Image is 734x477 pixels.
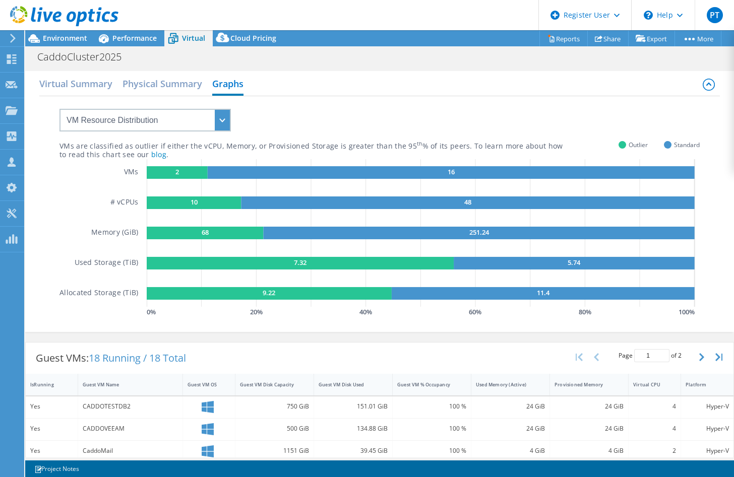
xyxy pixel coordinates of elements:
div: Guest VM Name [83,381,166,388]
div: 2 [633,445,676,456]
a: Project Notes [27,462,86,475]
text: 16 [447,167,454,176]
div: VMs are classified as outlier if either the vCPU, Memory, or Provisioned Storage is greater than ... [59,142,619,151]
div: 4 [633,423,676,434]
div: Platform [686,381,717,388]
div: Provisioned Memory [555,381,611,388]
h2: Physical Summary [123,74,202,94]
div: IsRunning [30,381,61,388]
span: Performance [112,33,157,43]
span: PT [707,7,723,23]
a: Export [628,31,675,46]
span: Environment [43,33,87,43]
h5: Memory (GiB) [91,227,138,239]
div: Hyper-V [686,401,729,412]
div: 4 GiB [555,445,624,456]
a: blog [151,150,166,159]
div: 100 % [397,445,466,456]
div: CaddoMail [83,445,178,456]
div: 24 GiB [555,423,624,434]
a: More [675,31,721,46]
span: 18 Running / 18 Total [89,351,186,365]
h1: CaddoCluster2025 [33,51,137,62]
div: CADDOTESTDB2 [83,401,178,412]
span: Standard [674,139,700,151]
text: 20 % [250,307,262,316]
div: Guest VM Disk Capacity [240,381,297,388]
div: CADDOVEEAM [83,423,178,434]
h5: Used Storage (TiB) [75,257,139,269]
div: Yes [30,401,73,412]
div: 750 GiB [240,401,309,412]
span: 2 [678,351,682,360]
h2: Virtual Summary [39,74,112,94]
div: Used Memory (Active) [476,381,533,388]
div: 24 GiB [476,401,545,412]
div: Virtual CPU [633,381,664,388]
div: Hyper-V [686,423,729,434]
div: 500 GiB [240,423,309,434]
text: 7.32 [294,258,307,267]
div: 24 GiB [476,423,545,434]
text: 40 % [359,307,372,316]
div: Yes [30,423,73,434]
div: Yes [30,445,73,456]
text: 251.24 [469,228,489,237]
div: Guest VMs: [26,343,196,374]
div: Hyper-V [686,445,729,456]
a: Reports [539,31,588,46]
span: Virtual [182,33,205,43]
div: 4 [633,401,676,412]
div: 1151 GiB [240,445,309,456]
div: 4 GiB [476,445,545,456]
text: 11.4 [537,288,550,297]
div: 100 % [397,401,466,412]
div: 151.01 GiB [319,401,388,412]
text: 2 [175,167,178,176]
sup: th [417,140,422,147]
text: 0 % [147,307,156,316]
input: jump to page [634,349,669,362]
div: Guest VM % Occupancy [397,381,454,388]
div: 39.45 GiB [319,445,388,456]
h5: Allocated Storage (TiB) [59,287,138,300]
div: 24 GiB [555,401,624,412]
text: 68 [201,228,208,237]
text: 10 [190,197,197,207]
text: 5.74 [568,258,581,267]
div: 100 % [397,423,466,434]
text: 9.22 [263,288,275,297]
span: Outlier [629,139,648,151]
h5: VMs [124,166,139,179]
text: 100 % [679,307,695,316]
div: Guest VM Disk Used [319,381,376,388]
h2: Graphs [212,74,243,96]
h5: # vCPUs [110,196,139,209]
text: 60 % [469,307,481,316]
div: 134.88 GiB [319,423,388,434]
a: Share [587,31,629,46]
div: Guest VM OS [188,381,218,388]
text: 80 % [579,307,591,316]
span: Cloud Pricing [230,33,276,43]
svg: GaugeChartPercentageAxisTexta [147,307,700,317]
text: 48 [464,197,471,207]
span: Page of [619,349,682,362]
svg: \n [644,11,653,20]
